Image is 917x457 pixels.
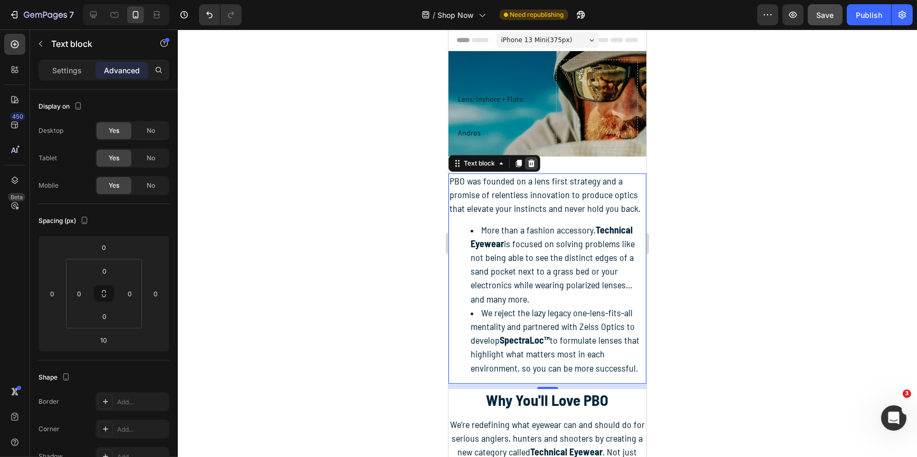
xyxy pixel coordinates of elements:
div: Publish [856,9,882,21]
div: Shape [39,371,72,385]
input: 0px [122,286,138,302]
span: No [147,126,155,135]
div: Spacing (px) [39,214,91,228]
p: Settings [52,65,82,76]
span: No [147,153,155,163]
span: / [433,9,436,21]
p: Advanced [104,65,140,76]
p: Text block [51,37,141,50]
span: Yes [109,126,119,135]
input: 0px [94,263,115,279]
span: Need republishing [510,10,564,20]
div: Display on [39,100,84,114]
div: Add... [117,425,167,434]
div: Tablet [39,153,57,163]
span: Shop Now [438,9,474,21]
span: 3 [903,390,911,398]
span: Yes [109,181,119,190]
input: 0 [148,286,164,302]
div: Corner [39,424,60,434]
span: No [147,181,155,190]
button: Save [808,4,843,25]
strong: Technical Eyewear [82,416,155,428]
div: Desktop [39,126,63,135]
div: Beta [8,193,25,201]
iframe: Design area [448,30,646,457]
input: 0px [71,286,87,302]
input: 0px [94,308,115,324]
span: Save [817,11,834,20]
button: Publish [847,4,891,25]
div: Add... [117,397,167,407]
input: 0 [44,286,60,302]
input: 0 [93,239,114,255]
div: 450 [10,112,25,121]
div: Mobile [39,181,59,190]
input: 10 [93,332,114,348]
div: Undo/Redo [199,4,242,25]
p: 7 [69,8,74,21]
button: 7 [4,4,79,25]
div: Border [39,397,59,406]
iframe: Intercom live chat [881,405,906,431]
span: Yes [109,153,119,163]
